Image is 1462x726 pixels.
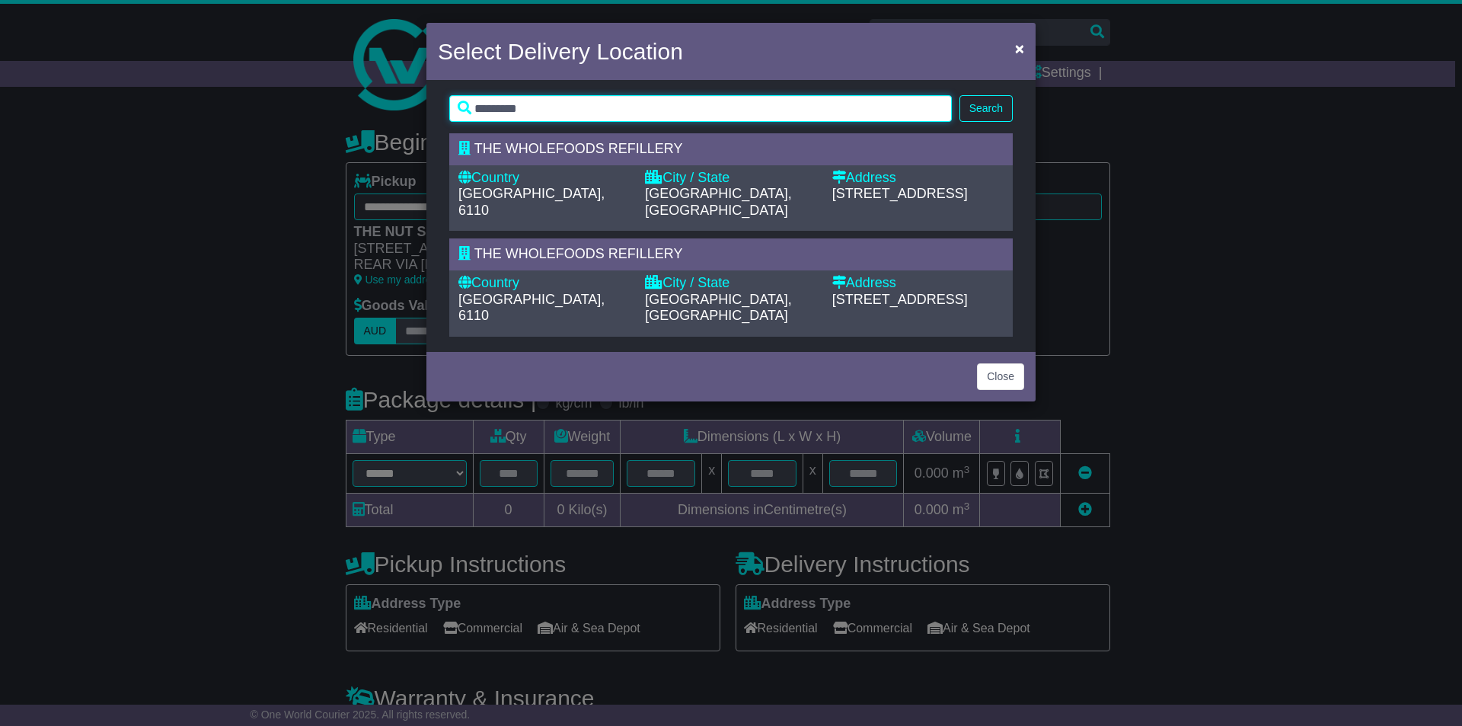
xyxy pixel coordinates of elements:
[458,275,630,292] div: Country
[458,170,630,187] div: Country
[1007,33,1032,64] button: Close
[645,275,816,292] div: City / State
[458,186,605,218] span: [GEOGRAPHIC_DATA], 6110
[832,170,1004,187] div: Address
[458,292,605,324] span: [GEOGRAPHIC_DATA], 6110
[977,363,1024,390] button: Close
[645,170,816,187] div: City / State
[438,34,683,69] h4: Select Delivery Location
[832,275,1004,292] div: Address
[1015,40,1024,57] span: ×
[474,141,683,156] span: THE WHOLEFOODS REFILLERY
[645,292,791,324] span: [GEOGRAPHIC_DATA], [GEOGRAPHIC_DATA]
[474,246,683,261] span: THE WHOLEFOODS REFILLERY
[832,292,968,307] span: [STREET_ADDRESS]
[832,186,968,201] span: [STREET_ADDRESS]
[645,186,791,218] span: [GEOGRAPHIC_DATA], [GEOGRAPHIC_DATA]
[959,95,1013,122] button: Search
